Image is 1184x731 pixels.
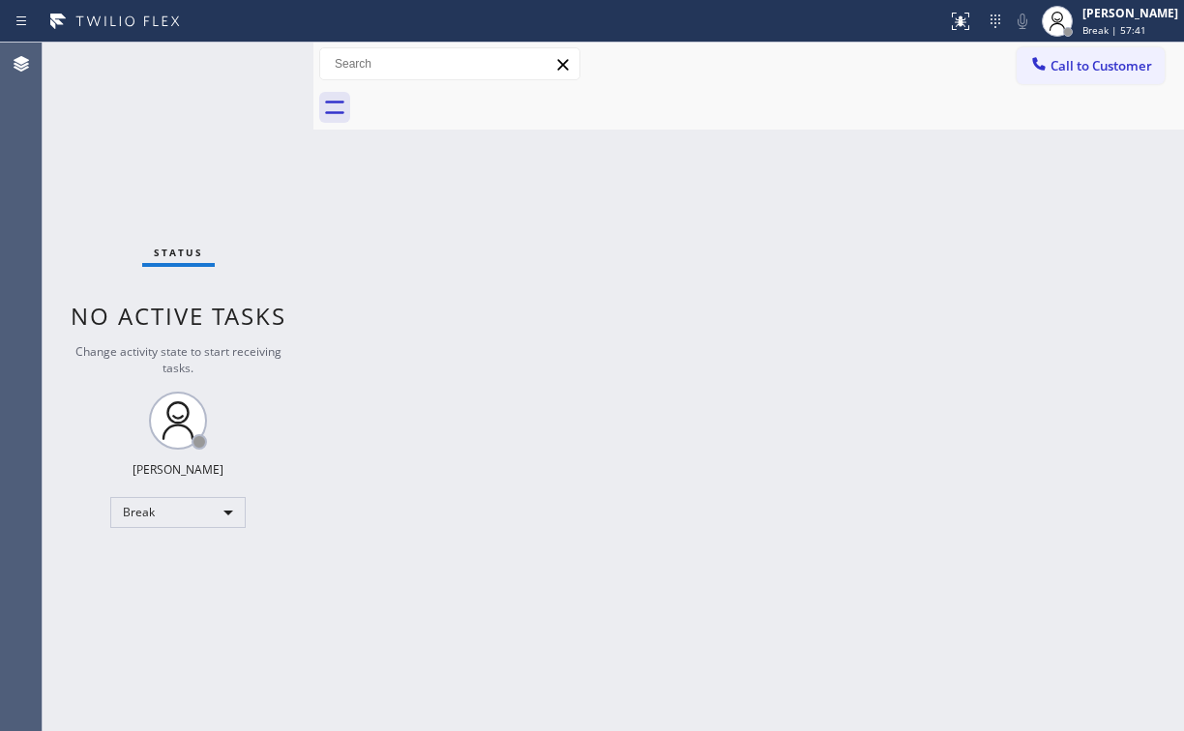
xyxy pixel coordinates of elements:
button: Mute [1009,8,1036,35]
span: Call to Customer [1051,57,1152,74]
div: Break [110,497,246,528]
span: No active tasks [71,300,286,332]
div: [PERSON_NAME] [1082,5,1178,21]
span: Change activity state to start receiving tasks. [75,343,281,376]
input: Search [320,48,579,79]
span: Break | 57:41 [1082,23,1146,37]
span: Status [154,246,203,259]
button: Call to Customer [1017,47,1165,84]
div: [PERSON_NAME] [133,461,223,478]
